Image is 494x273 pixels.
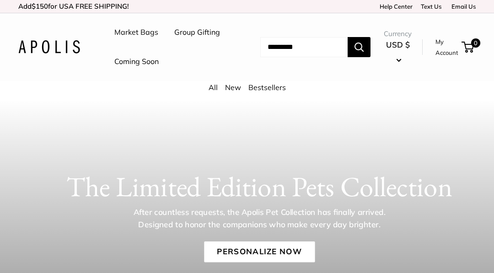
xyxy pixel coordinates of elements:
[114,55,159,69] a: Coming Soon
[174,26,220,39] a: Group Gifting
[209,83,218,92] a: All
[376,3,413,10] a: Help Center
[435,36,458,59] a: My Account
[118,206,401,230] p: After countless requests, the Apolis Pet Collection has finally arrived. Designed to honor the co...
[114,26,158,39] a: Market Bags
[248,83,286,92] a: Bestsellers
[260,37,348,57] input: Search...
[32,2,48,11] span: $150
[225,83,241,92] a: New
[421,3,441,10] a: Text Us
[384,37,412,67] button: USD $
[42,170,477,203] h1: The Limited Edition Pets Collection
[462,42,474,53] a: 0
[386,40,410,49] span: USD $
[448,3,476,10] a: Email Us
[384,27,412,40] span: Currency
[18,40,80,54] img: Apolis
[348,37,370,57] button: Search
[204,241,315,262] a: Personalize Now
[471,38,480,48] span: 0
